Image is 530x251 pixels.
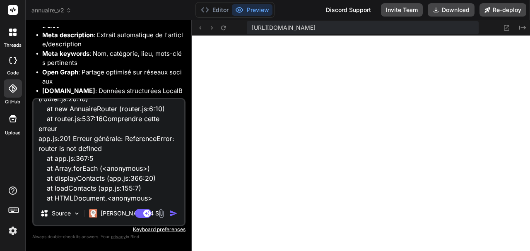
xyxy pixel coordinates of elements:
span: [URL][DOMAIN_NAME] [252,24,316,32]
textarea: voici une erreur lors du chargement router.js:89 Uncaught TypeError: Cannot read properties of nu... [34,99,184,202]
li: : Données structurées LocalBusiness [42,86,184,105]
button: Preview [232,4,272,16]
li: : Nom, catégorie, lieu, mots-clés pertinents [42,49,184,68]
label: GitHub [5,98,20,105]
strong: Open Graph [42,68,78,76]
p: Source [52,209,71,218]
li: : Extrait automatique de l'article/description [42,31,184,49]
button: Re-deploy [479,3,526,17]
iframe: Preview [192,36,530,251]
span: privacy [111,234,126,239]
img: settings [6,224,20,238]
img: icon [169,209,178,218]
strong: [DOMAIN_NAME] [42,87,95,95]
p: [PERSON_NAME] 4 S.. [101,209,162,218]
button: Editor [198,4,232,16]
label: Upload [5,129,21,136]
label: code [7,69,19,76]
button: Invite Team [381,3,423,17]
span: annuaire_v2 [31,6,72,14]
button: Download [428,3,475,17]
strong: Meta description [42,31,94,39]
img: attachment [157,209,166,218]
strong: Meta keywords [42,50,89,57]
div: Discord Support [321,3,376,17]
img: Claude 4 Sonnet [89,209,97,218]
p: Always double-check its answers. Your in Bind [32,233,185,241]
img: Pick Models [73,210,80,217]
label: threads [4,42,22,49]
li: : Partage optimisé sur réseaux sociaux [42,68,184,86]
p: Keyboard preferences [32,226,185,233]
